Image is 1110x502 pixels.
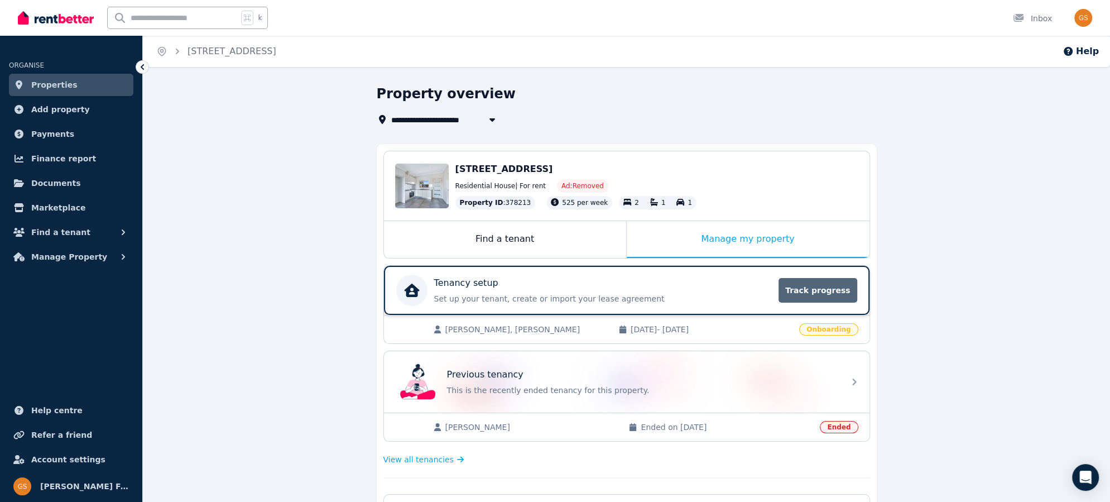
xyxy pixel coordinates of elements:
[377,85,516,103] h1: Property overview
[383,454,454,465] span: View all tenancies
[561,181,604,190] span: Ad: Removed
[31,250,107,264] span: Manage Property
[9,448,133,471] a: Account settings
[9,424,133,446] a: Refer a friend
[627,221,869,258] div: Manage my property
[31,453,105,466] span: Account settings
[1013,13,1052,24] div: Inbox
[9,123,133,145] a: Payments
[779,278,857,303] span: Track progress
[434,293,772,304] p: Set up your tenant, create or import your lease agreement
[40,480,129,493] span: [PERSON_NAME] Family Super Pty Ltd ATF [PERSON_NAME] Family Super
[820,421,858,433] span: Ended
[31,201,85,214] span: Marketplace
[9,74,133,96] a: Properties
[9,98,133,121] a: Add property
[31,176,81,190] span: Documents
[447,368,523,381] p: Previous tenancy
[383,454,464,465] a: View all tenancies
[9,246,133,268] button: Manage Property
[460,198,503,207] span: Property ID
[31,127,74,141] span: Payments
[631,324,792,335] span: [DATE] - [DATE]
[31,152,96,165] span: Finance report
[384,351,869,413] a: Previous tenancyPrevious tenancyThis is the recently ended tenancy for this property.
[434,276,498,290] p: Tenancy setup
[384,266,869,315] a: Tenancy setupSet up your tenant, create or import your lease agreementTrack progress
[9,399,133,422] a: Help centre
[1074,9,1092,27] img: Stanyer Family Super Pty Ltd ATF Stanyer Family Super
[1063,45,1099,58] button: Help
[18,9,94,26] img: RentBetter
[31,103,90,116] span: Add property
[400,364,436,400] img: Previous tenancy
[9,61,44,69] span: ORGANISE
[143,36,290,67] nav: Breadcrumb
[1072,464,1099,491] div: Open Intercom Messenger
[799,323,858,336] span: Onboarding
[384,221,626,258] div: Find a tenant
[188,46,276,56] a: [STREET_ADDRESS]
[31,226,90,239] span: Find a tenant
[13,477,31,495] img: Stanyer Family Super Pty Ltd ATF Stanyer Family Super
[455,164,553,174] span: [STREET_ADDRESS]
[445,422,618,433] span: [PERSON_NAME]
[445,324,607,335] span: [PERSON_NAME], [PERSON_NAME]
[661,199,666,207] span: 1
[9,197,133,219] a: Marketplace
[31,428,92,442] span: Refer a friend
[688,199,692,207] span: 1
[31,78,78,92] span: Properties
[447,385,838,396] p: This is the recently ended tenancy for this property.
[562,199,608,207] span: 525 per week
[9,221,133,243] button: Find a tenant
[9,147,133,170] a: Finance report
[9,172,133,194] a: Documents
[455,196,536,209] div: : 378213
[455,181,546,190] span: Residential House | For rent
[258,13,262,22] span: k
[635,199,639,207] span: 2
[641,422,813,433] span: Ended on [DATE]
[31,404,83,417] span: Help centre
